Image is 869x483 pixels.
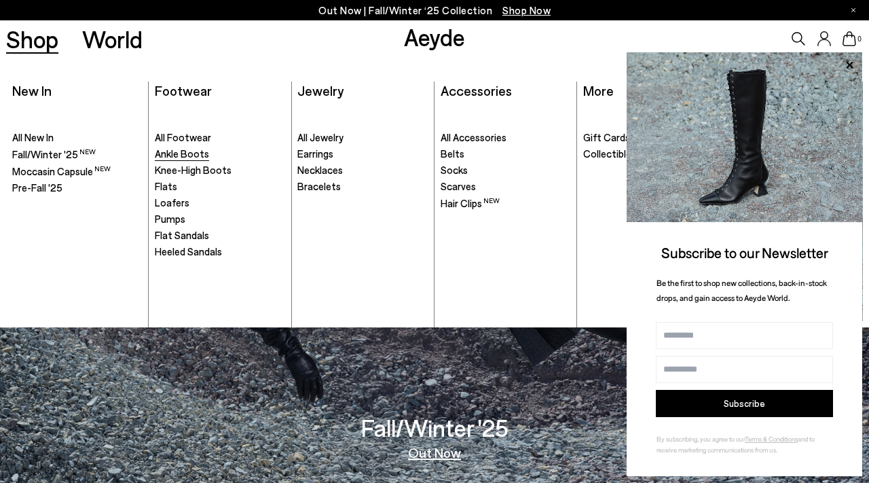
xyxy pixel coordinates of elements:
[297,180,341,192] span: Bracelets
[583,82,614,99] a: More
[843,31,856,46] a: 0
[441,164,571,177] a: Socks
[441,82,512,99] a: Accessories
[155,180,285,194] a: Flats
[656,390,833,417] button: Subscribe
[82,27,143,51] a: World
[155,196,189,209] span: Loafers
[502,4,551,16] span: Navigate to /collections/new-in
[155,82,212,99] a: Footwear
[297,164,428,177] a: Necklaces
[12,147,143,162] a: Fall/Winter '25
[297,131,428,145] a: All Jewelry
[441,147,464,160] span: Belts
[661,244,828,261] span: Subscribe to our Newsletter
[361,416,509,440] h3: Fall/Winter '25
[12,131,54,143] span: All New In
[441,131,571,145] a: All Accessories
[441,197,500,209] span: Hair Clips
[155,245,222,257] span: Heeled Sandals
[12,165,111,177] span: Moccasin Capsule
[155,131,211,143] span: All Footwear
[155,229,285,243] a: Flat Sandals
[12,181,143,195] a: Pre-Fall '25
[155,213,185,225] span: Pumps
[12,131,143,145] a: All New In
[297,164,343,176] span: Necklaces
[12,164,143,179] a: Moccasin Capsule
[856,35,863,43] span: 0
[627,52,862,222] img: 2a6287a1333c9a56320fd6e7b3c4a9a9.jpg
[155,147,285,161] a: Ankle Boots
[441,147,571,161] a: Belts
[404,22,465,51] a: Aeyde
[441,164,468,176] span: Socks
[155,164,285,177] a: Knee-High Boots
[441,196,571,211] a: Hair Clips
[657,278,827,303] span: Be the first to shop new collections, back-in-stock drops, and gain access to Aeyde World.
[297,147,428,161] a: Earrings
[441,131,506,143] span: All Accessories
[408,446,461,459] a: Out Now
[583,147,636,160] span: Collectibles
[155,164,232,176] span: Knee-High Boots
[657,435,745,443] span: By subscribing, you agree to our
[745,435,798,443] a: Terms & Conditions
[297,131,344,143] span: All Jewelry
[583,131,630,143] span: Gift Cards
[12,181,62,194] span: Pre-Fall '25
[12,148,96,160] span: Fall/Winter '25
[297,147,333,160] span: Earrings
[6,27,58,51] a: Shop
[583,147,714,161] a: Collectibles
[155,180,177,192] span: Flats
[155,245,285,259] a: Heeled Sandals
[441,180,476,192] span: Scarves
[441,180,571,194] a: Scarves
[297,180,428,194] a: Bracelets
[12,82,52,99] a: New In
[155,213,285,226] a: Pumps
[155,196,285,210] a: Loafers
[155,131,285,145] a: All Footwear
[155,147,209,160] span: Ankle Boots
[155,229,209,241] span: Flat Sandals
[297,82,344,99] a: Jewelry
[318,2,551,19] p: Out Now | Fall/Winter ‘25 Collection
[583,131,714,145] a: Gift Cards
